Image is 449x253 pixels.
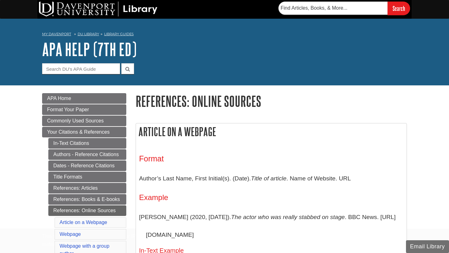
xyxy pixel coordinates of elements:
span: Commonly Used Sources [47,118,104,123]
a: In-Text Citations [48,138,126,149]
a: Dates - Reference Citations [48,160,126,171]
h1: References: Online Sources [136,93,407,109]
h4: Example [139,193,403,202]
p: Author’s Last Name, First Initial(s). (Date). . Name of Website. URL [139,169,403,188]
a: Title Formats [48,172,126,182]
nav: breadcrumb [42,30,407,40]
h2: Article on a Webpage [136,123,407,140]
a: Commonly Used Sources [42,116,126,126]
span: Format Your Paper [47,107,89,112]
form: Searches DU Library's articles, books, and more [278,2,410,15]
h3: Format [139,154,403,163]
p: [PERSON_NAME] (2020, [DATE]). . BBC News. [URL][DOMAIN_NAME] [139,208,403,244]
a: Article on a Webpage [60,220,107,225]
img: DU Library [39,2,157,17]
a: References: Books & E-books [48,194,126,205]
a: Your Citations & References [42,127,126,137]
a: DU Library [78,32,99,36]
button: Email Library [406,240,449,253]
span: Your Citations & References [47,129,109,135]
input: Search DU's APA Guide [42,63,120,74]
input: Search [388,2,410,15]
a: References: Articles [48,183,126,193]
a: References: Online Sources [48,205,126,216]
a: Library Guides [104,32,134,36]
i: Title of article [251,175,287,182]
a: APA Help (7th Ed) [42,40,137,59]
a: My Davenport [42,31,71,37]
a: Webpage [60,232,81,237]
a: Format Your Paper [42,104,126,115]
i: The actor who was really stabbed on stage [231,214,345,220]
span: APA Home [47,96,71,101]
a: Authors - Reference Citations [48,149,126,160]
input: Find Articles, Books, & More... [278,2,388,15]
a: APA Home [42,93,126,104]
